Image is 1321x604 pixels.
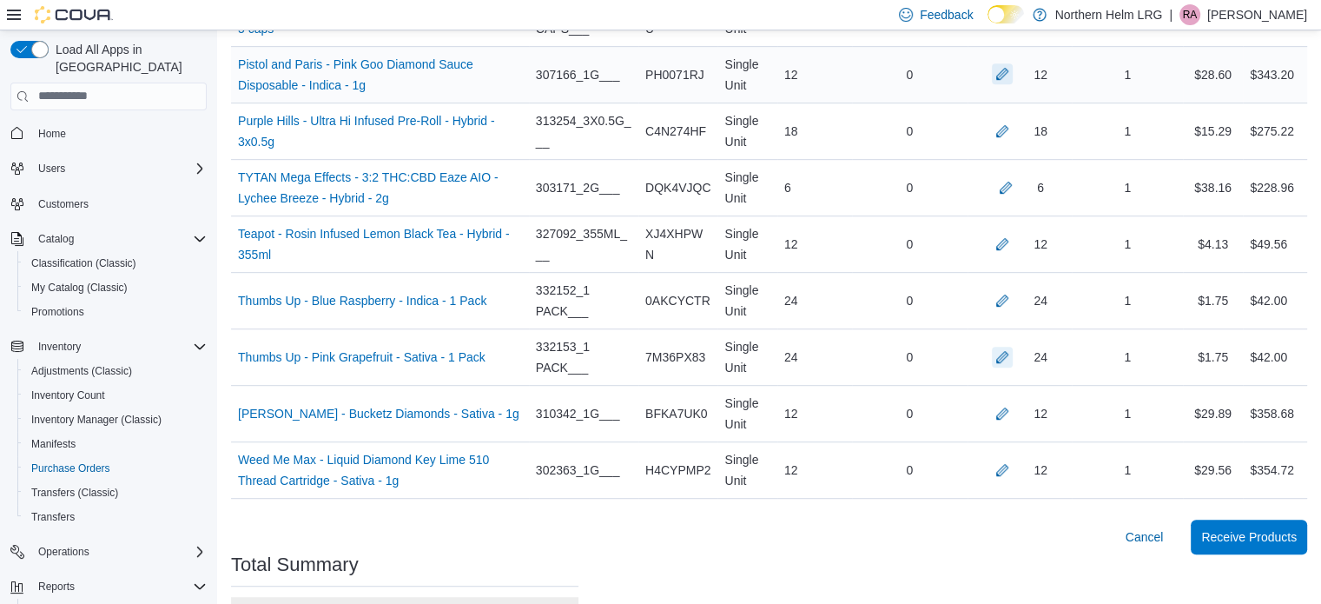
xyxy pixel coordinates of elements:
[1034,460,1047,481] div: 12
[238,110,522,152] a: Purple Hills - Ultra Hi Infused Pre-Roll - Hybrid - 3x0.5g
[238,449,522,491] a: Weed Me Max - Liquid Diamond Key Lime 510 Thread Cartridge - Sativa - 1g
[24,434,207,455] span: Manifests
[717,442,776,498] div: Single Unit
[238,167,522,209] a: TYTAN Mega Effects - 3:2 THC:CBD Eaze AIO - Lychee Breeze - Hybrid - 2g
[645,223,711,265] span: XJ4XHPWN
[1034,121,1047,142] div: 18
[1183,57,1243,92] div: $28.60
[777,114,852,149] div: 18
[777,57,852,92] div: 12
[852,170,968,205] div: 0
[1034,234,1047,255] div: 12
[777,227,852,262] div: 12
[17,359,214,383] button: Adjustments (Classic)
[231,554,359,575] h3: Total Summary
[31,461,110,475] span: Purchase Orders
[717,160,776,216] div: Single Unit
[17,456,214,481] button: Purchase Orders
[17,408,214,432] button: Inventory Manager (Classic)
[1183,340,1243,375] div: $1.75
[1126,528,1164,546] span: Cancel
[852,340,968,375] div: 0
[1072,227,1182,262] div: 1
[1072,396,1182,431] div: 1
[49,41,207,76] span: Load All Apps in [GEOGRAPHIC_DATA]
[777,396,852,431] div: 12
[536,177,620,198] span: 303171_2G___
[31,510,75,524] span: Transfers
[24,458,207,479] span: Purchase Orders
[31,194,96,215] a: Customers
[24,302,207,322] span: Promotions
[777,453,852,488] div: 12
[1201,528,1297,546] span: Receive Products
[1034,64,1047,85] div: 12
[536,336,631,378] span: 332153_1 PACK___
[536,64,620,85] span: 307166_1G___
[645,347,705,368] span: 7M36PX83
[31,281,128,295] span: My Catalog (Classic)
[38,197,89,211] span: Customers
[31,576,82,597] button: Reports
[31,486,118,500] span: Transfers (Classic)
[17,300,214,324] button: Promotions
[31,576,207,597] span: Reports
[717,216,776,272] div: Single Unit
[24,507,82,528] a: Transfers
[24,385,112,406] a: Inventory Count
[536,223,631,265] span: 327092_355ML___
[31,123,207,144] span: Home
[1072,283,1182,318] div: 1
[31,193,207,215] span: Customers
[17,432,214,456] button: Manifests
[645,121,706,142] span: C4N274HF
[24,434,83,455] a: Manifests
[38,340,81,354] span: Inventory
[3,335,214,359] button: Inventory
[1034,290,1047,311] div: 24
[24,302,91,322] a: Promotions
[24,458,117,479] a: Purchase Orders
[238,54,522,96] a: Pistol and Paris - Pink Goo Diamond Sauce Disposable - Indica - 1g
[38,545,89,559] span: Operations
[31,364,132,378] span: Adjustments (Classic)
[1072,340,1182,375] div: 1
[852,396,968,431] div: 0
[31,123,73,144] a: Home
[645,403,708,424] span: BFKA7UK0
[24,507,207,528] span: Transfers
[717,386,776,441] div: Single Unit
[238,347,485,368] a: Thumbs Up - Pink Grapefruit - Sativa - 1 Pack
[1072,453,1182,488] div: 1
[3,156,214,181] button: Users
[238,223,522,265] a: Teapot - Rosin Infused Lemon Black Tea - Hybrid - 355ml
[1072,170,1182,205] div: 1
[852,57,968,92] div: 0
[717,47,776,103] div: Single Unit
[17,251,214,275] button: Classification (Classic)
[852,453,968,488] div: 0
[536,280,631,322] span: 332152_1 PACK___
[24,482,207,503] span: Transfers (Classic)
[852,283,968,318] div: 0
[31,158,72,179] button: Users
[17,383,214,408] button: Inventory Count
[1072,57,1182,92] div: 1
[17,481,214,505] button: Transfers (Classic)
[31,413,162,427] span: Inventory Manager (Classic)
[3,227,214,251] button: Catalog
[1250,403,1294,424] div: $358.68
[645,64,704,85] span: PH0071RJ
[645,177,710,198] span: DQK4VJQC
[1250,347,1287,368] div: $42.00
[920,6,973,23] span: Feedback
[777,283,852,318] div: 24
[1250,64,1294,85] div: $343.20
[777,340,852,375] div: 24
[38,580,75,594] span: Reports
[987,23,988,24] span: Dark Mode
[17,505,214,529] button: Transfers
[31,229,207,249] span: Catalog
[777,170,852,205] div: 6
[24,409,168,430] a: Inventory Manager (Classic)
